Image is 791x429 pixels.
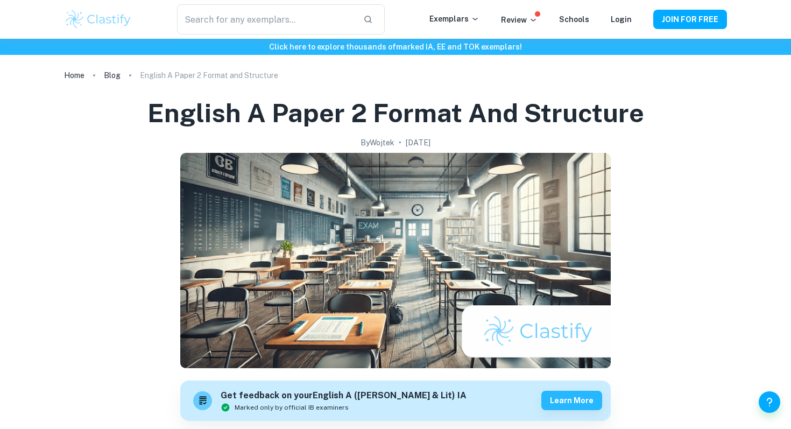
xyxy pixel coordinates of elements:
[104,68,121,83] a: Blog
[177,4,355,34] input: Search for any exemplars...
[501,14,538,26] p: Review
[559,15,589,24] a: Schools
[64,9,132,30] img: Clastify logo
[64,68,84,83] a: Home
[361,137,394,149] h2: By Wojtek
[541,391,602,410] button: Learn more
[759,391,780,413] button: Help and Feedback
[221,389,467,403] h6: Get feedback on your English A ([PERSON_NAME] & Lit) IA
[2,41,789,53] h6: Click here to explore thousands of marked IA, EE and TOK exemplars !
[399,137,401,149] p: •
[611,15,632,24] a: Login
[180,153,611,368] img: English A Paper 2 Format and Structure cover image
[653,10,727,29] button: JOIN FOR FREE
[140,69,278,81] p: English A Paper 2 Format and Structure
[180,381,611,421] a: Get feedback on yourEnglish A ([PERSON_NAME] & Lit) IAMarked only by official IB examinersLearn more
[235,403,349,412] span: Marked only by official IB examiners
[147,96,644,130] h1: English A Paper 2 Format and Structure
[429,13,479,25] p: Exemplars
[406,137,430,149] h2: [DATE]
